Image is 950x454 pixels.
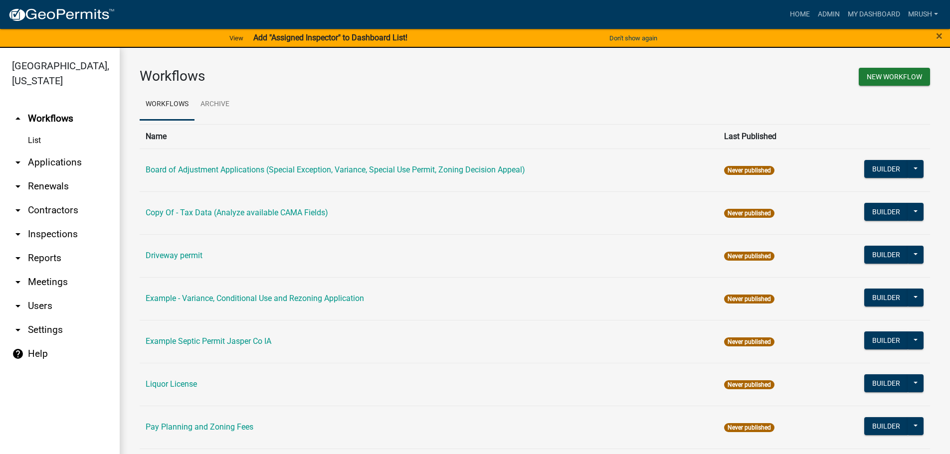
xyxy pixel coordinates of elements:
[140,68,528,85] h3: Workflows
[140,89,194,121] a: Workflows
[936,30,943,42] button: Close
[12,300,24,312] i: arrow_drop_down
[12,348,24,360] i: help
[724,295,774,303] span: Never published
[864,246,908,264] button: Builder
[225,30,247,46] a: View
[724,252,774,261] span: Never published
[904,5,942,24] a: MRush
[253,33,407,42] strong: Add "Assigned Inspector" to Dashboard List!
[146,336,271,346] a: Example Septic Permit Jasper Co IA
[12,113,24,125] i: arrow_drop_up
[724,337,774,346] span: Never published
[864,160,908,178] button: Builder
[864,374,908,392] button: Builder
[724,380,774,389] span: Never published
[724,209,774,218] span: Never published
[864,289,908,306] button: Builder
[12,228,24,240] i: arrow_drop_down
[859,68,930,86] button: New Workflow
[724,166,774,175] span: Never published
[146,379,197,389] a: Liquor License
[146,422,253,432] a: Pay Planning and Zoning Fees
[146,251,202,260] a: Driveway permit
[605,30,661,46] button: Don't show again
[864,331,908,349] button: Builder
[12,276,24,288] i: arrow_drop_down
[194,89,235,121] a: Archive
[786,5,814,24] a: Home
[12,180,24,192] i: arrow_drop_down
[844,5,904,24] a: My Dashboard
[12,156,24,168] i: arrow_drop_down
[864,203,908,221] button: Builder
[814,5,844,24] a: Admin
[146,208,328,217] a: Copy Of - Tax Data (Analyze available CAMA Fields)
[12,324,24,336] i: arrow_drop_down
[140,124,718,149] th: Name
[724,423,774,432] span: Never published
[864,417,908,435] button: Builder
[718,124,823,149] th: Last Published
[146,165,525,174] a: Board of Adjustment Applications (Special Exception, Variance, Special Use Permit, Zoning Decisio...
[936,29,943,43] span: ×
[12,204,24,216] i: arrow_drop_down
[12,252,24,264] i: arrow_drop_down
[146,294,364,303] a: Example - Variance, Conditional Use and Rezoning Application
